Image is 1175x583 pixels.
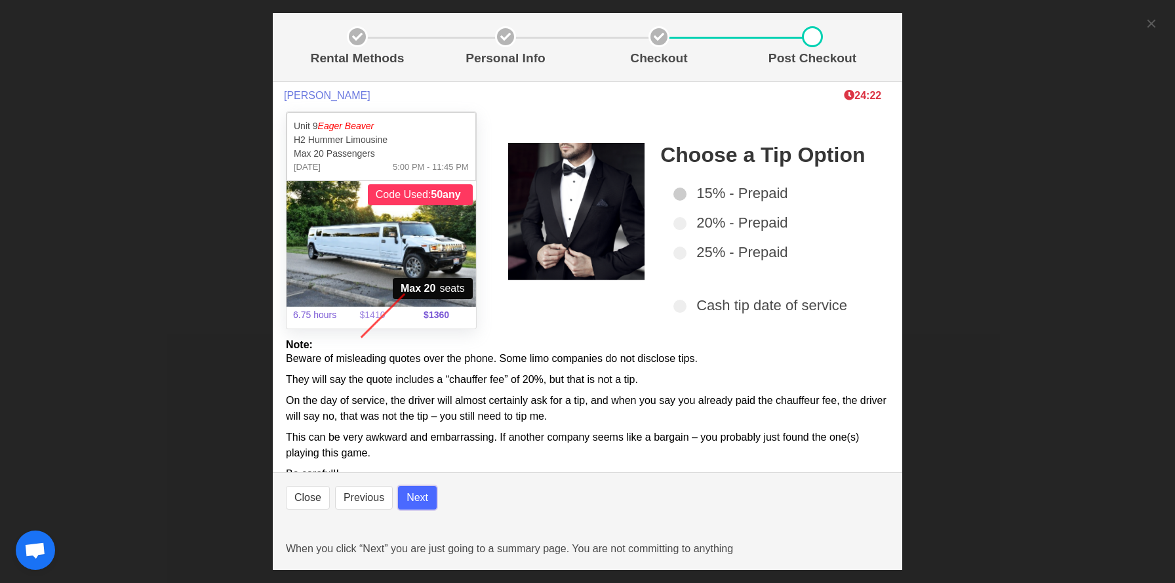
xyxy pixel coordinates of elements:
span: [PERSON_NAME] [284,89,370,102]
strong: Max 20 [401,281,435,296]
p: Max 20 Passengers [294,147,469,161]
p: Beware of misleading quotes over the phone. Some limo companies do not disclose tips. [286,351,889,367]
b: 24:22 [844,90,881,101]
img: 09%2001.jpg [287,181,476,307]
p: Rental Methods [291,49,424,68]
p: Post Checkout [741,49,884,68]
p: On the day of service, the driver will almost certainly ask for a tip, and when you say you alrea... [286,393,889,424]
p: Personal Info [434,49,577,68]
label: 20% - Prepaid [673,212,873,233]
p: This can be very awkward and embarrassing. If another company seems like a bargain – you probably... [286,430,889,461]
span: 6.75 hours [285,300,347,330]
p: They will say the quote includes a “chauffer fee” of 20%, but that is not a tip. [286,372,889,388]
span: [DATE] [294,161,321,174]
span: 5:00 PM - 11:45 PM [393,161,469,174]
h2: Choose a Tip Option [660,143,873,167]
h2: Note: [286,338,889,351]
em: Eager Beaver [318,121,374,131]
p: H2 Hummer Limousine [294,133,469,147]
p: Unit 9 [294,119,469,133]
p: When you click “Next” you are just going to a summary page. You are not committing to anything [286,541,889,557]
label: 15% - Prepaid [673,182,873,204]
label: Cash tip date of service [673,294,873,316]
button: Close [286,486,330,510]
p: Checkout [587,49,730,68]
span: seats [393,278,473,299]
span: The clock is ticking ⁠— this timer shows how long we'll hold this limo during checkout. If time r... [844,90,881,101]
div: Open chat [16,531,55,570]
p: Be careful!! [286,466,889,482]
img: sidebar-img1.png [508,143,645,280]
span: $1410 [352,300,414,330]
span: Code Used: [368,184,473,205]
button: Previous [335,486,393,510]
label: 25% - Prepaid [673,241,873,263]
button: Next [398,486,437,510]
strong: 50any [431,187,460,203]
